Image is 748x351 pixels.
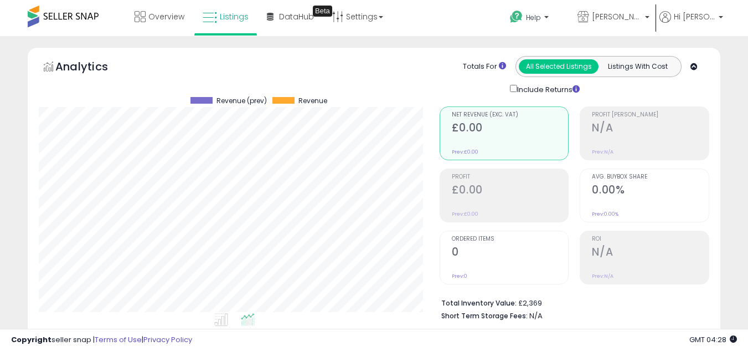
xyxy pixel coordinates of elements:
h2: £0.00 [452,184,569,199]
h2: 0.00% [592,184,709,199]
small: Prev: £0.00 [452,211,478,217]
span: Profit [452,174,569,180]
span: ROI [592,236,709,242]
button: Listings With Cost [598,59,678,74]
a: Privacy Policy [143,334,192,345]
small: Prev: 0.00% [592,211,618,217]
small: Prev: £0.00 [452,149,478,155]
b: Total Inventory Value: [441,298,517,308]
span: Help [526,13,541,22]
button: All Selected Listings [519,59,599,74]
span: [PERSON_NAME] Retail [592,11,642,22]
span: Ordered Items [452,236,569,242]
h2: N/A [592,121,709,136]
span: Revenue [298,97,327,105]
a: Help [501,2,568,36]
span: Avg. Buybox Share [592,174,709,180]
small: Prev: 0 [452,273,467,279]
h2: £0.00 [452,121,569,136]
div: seller snap | | [11,335,192,345]
small: Prev: N/A [592,273,613,279]
strong: Copyright [11,334,51,345]
h2: 0 [452,246,569,261]
span: 2025-10-7 04:28 GMT [689,334,737,345]
span: Net Revenue (Exc. VAT) [452,112,569,118]
b: Short Term Storage Fees: [441,311,528,321]
div: Include Returns [502,83,593,95]
span: DataHub [279,11,314,22]
span: Profit [PERSON_NAME] [592,112,709,118]
i: Get Help [509,10,523,24]
a: Hi [PERSON_NAME] [659,11,723,36]
span: N/A [529,311,543,321]
h2: N/A [592,246,709,261]
h5: Analytics [55,59,130,77]
li: £2,369 [441,296,701,309]
span: Hi [PERSON_NAME] [674,11,715,22]
div: Tooltip anchor [313,6,332,17]
a: Terms of Use [95,334,142,345]
div: Totals For [463,62,506,72]
span: Overview [148,11,184,22]
small: Prev: N/A [592,149,613,155]
span: Revenue (prev) [216,97,267,105]
span: Listings [220,11,249,22]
